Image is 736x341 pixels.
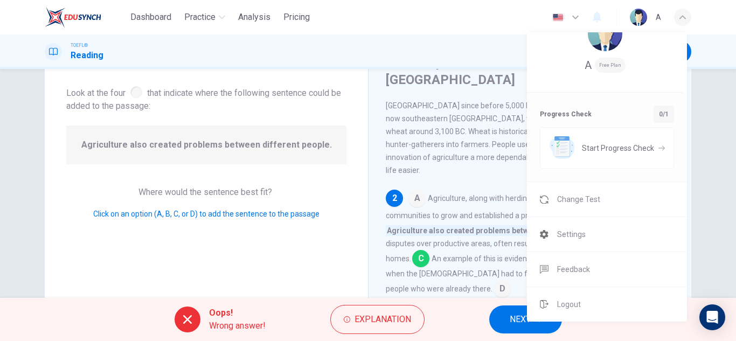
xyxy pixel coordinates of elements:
[557,263,590,276] span: Feedback
[527,217,687,252] a: Settings
[557,193,600,206] span: Change Test
[699,304,725,330] div: Open Intercom Messenger
[540,127,674,169] a: Start Progress CheckStart Progress Check
[595,58,626,73] span: Free Plan
[557,298,581,311] span: Logout
[585,59,592,72] span: A
[540,108,592,121] span: Progress Check
[654,106,674,123] div: 0/1
[588,17,622,51] img: Profile picture
[549,136,575,159] img: Start Progress Check
[540,127,674,169] div: Start Progress Check
[557,228,586,241] span: Settings
[527,182,687,217] a: Change Test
